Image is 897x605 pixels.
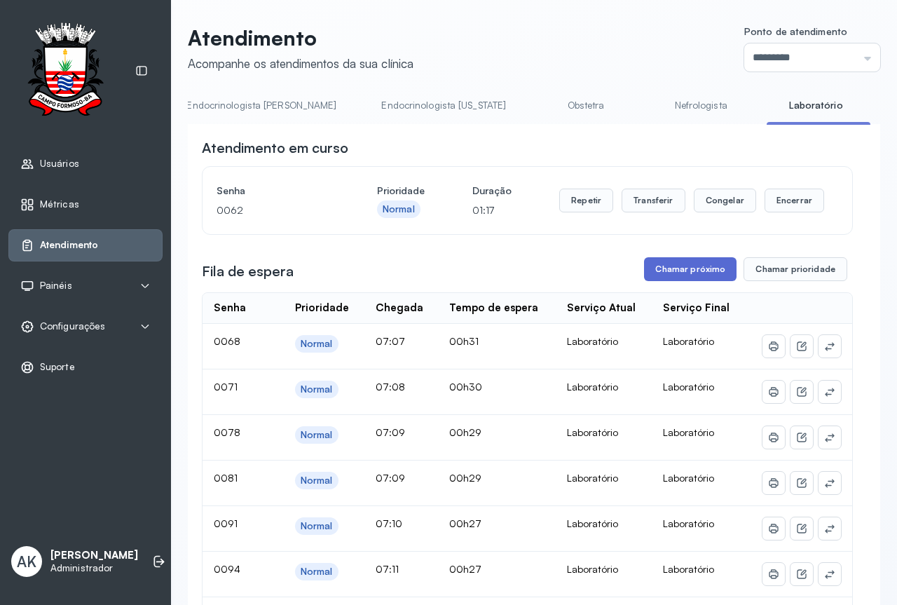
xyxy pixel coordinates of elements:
[40,320,105,332] span: Configurações
[214,301,246,315] div: Senha
[301,566,333,578] div: Normal
[567,335,641,348] div: Laboratório
[214,517,238,529] span: 0091
[744,257,847,281] button: Chamar prioridade
[20,198,151,212] a: Métricas
[40,198,79,210] span: Métricas
[449,563,481,575] span: 00h27
[377,181,425,200] h4: Prioridade
[376,301,423,315] div: Chegada
[744,25,847,37] span: Ponto de atendimento
[40,361,75,373] span: Suporte
[188,25,413,50] p: Atendimento
[663,472,714,484] span: Laboratório
[383,203,415,215] div: Normal
[214,335,240,347] span: 0068
[20,238,151,252] a: Atendimento
[559,189,613,212] button: Repetir
[567,563,641,576] div: Laboratório
[567,426,641,439] div: Laboratório
[663,426,714,438] span: Laboratório
[449,472,481,484] span: 00h29
[40,239,98,251] span: Atendimento
[50,549,138,562] p: [PERSON_NAME]
[202,261,294,281] h3: Fila de espera
[663,301,730,315] div: Serviço Final
[449,381,482,393] span: 00h30
[301,338,333,350] div: Normal
[367,94,520,117] a: Endocrinologista [US_STATE]
[214,426,240,438] span: 0078
[663,335,714,347] span: Laboratório
[567,517,641,530] div: Laboratório
[376,563,399,575] span: 07:11
[644,257,737,281] button: Chamar próximo
[301,475,333,487] div: Normal
[50,562,138,574] p: Administrador
[301,429,333,441] div: Normal
[295,301,349,315] div: Prioridade
[376,517,402,529] span: 07:10
[40,158,79,170] span: Usuários
[567,301,636,315] div: Serviço Atual
[217,181,329,200] h4: Senha
[376,381,405,393] span: 07:08
[40,280,72,292] span: Painéis
[214,381,238,393] span: 0071
[301,383,333,395] div: Normal
[214,472,238,484] span: 0081
[622,189,685,212] button: Transferir
[472,181,512,200] h4: Duração
[376,335,405,347] span: 07:07
[567,472,641,484] div: Laboratório
[376,472,405,484] span: 07:09
[214,563,240,575] span: 0094
[537,94,635,117] a: Obstetra
[449,426,481,438] span: 00h29
[663,517,714,529] span: Laboratório
[652,94,750,117] a: Nefrologista
[188,56,413,71] div: Acompanhe os atendimentos da sua clínica
[217,200,329,220] p: 0062
[472,200,512,220] p: 01:17
[449,335,479,347] span: 00h31
[20,157,151,171] a: Usuários
[449,517,481,529] span: 00h27
[172,94,350,117] a: Endocrinologista [PERSON_NAME]
[15,22,116,120] img: Logotipo do estabelecimento
[449,301,538,315] div: Tempo de espera
[767,94,865,117] a: Laboratório
[663,381,714,393] span: Laboratório
[567,381,641,393] div: Laboratório
[376,426,405,438] span: 07:09
[301,520,333,532] div: Normal
[202,138,348,158] h3: Atendimento em curso
[765,189,824,212] button: Encerrar
[663,563,714,575] span: Laboratório
[694,189,756,212] button: Congelar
